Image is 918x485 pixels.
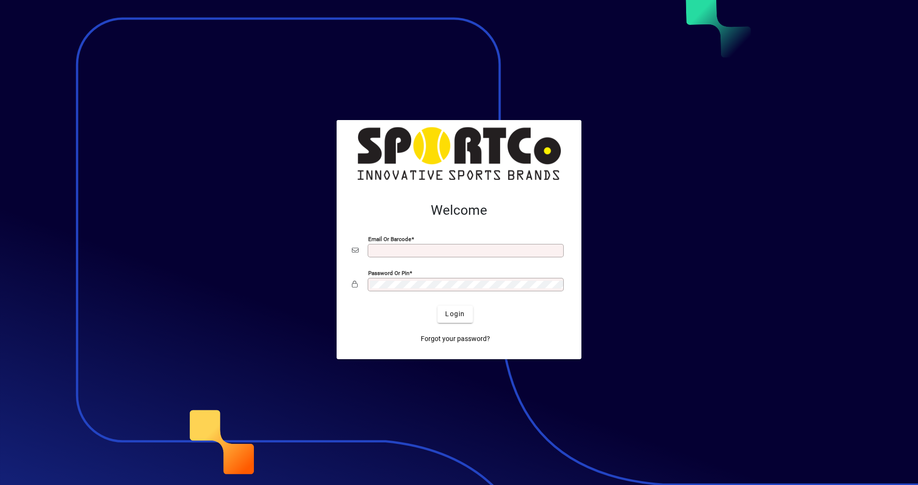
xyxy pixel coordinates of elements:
a: Forgot your password? [417,331,494,348]
span: Forgot your password? [421,334,490,344]
h2: Welcome [352,202,566,219]
span: Login [445,309,465,319]
button: Login [437,306,472,323]
mat-label: Email or Barcode [368,235,411,242]
mat-label: Password or Pin [368,269,409,276]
